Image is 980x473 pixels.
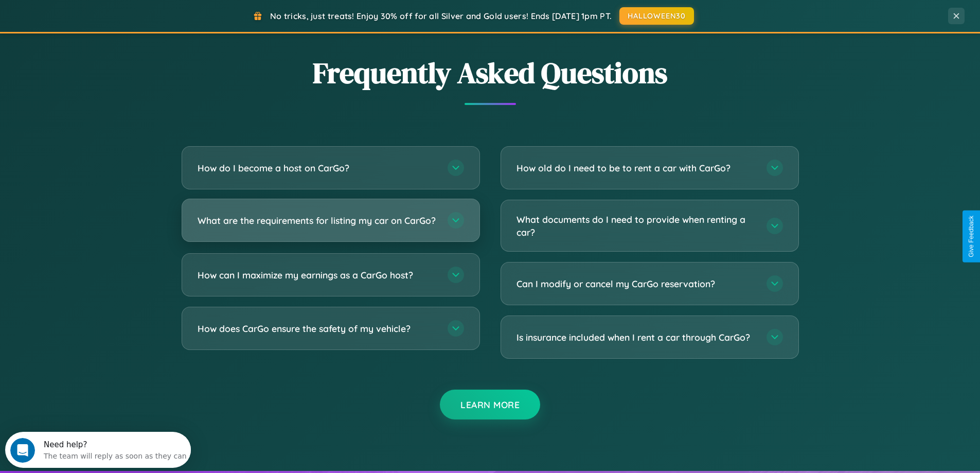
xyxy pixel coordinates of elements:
iframe: Intercom live chat [10,438,35,463]
h3: How does CarGo ensure the safety of my vehicle? [198,322,437,335]
h3: How can I maximize my earnings as a CarGo host? [198,269,437,282]
button: Learn More [440,390,540,419]
h3: Can I modify or cancel my CarGo reservation? [516,277,756,290]
h3: Is insurance included when I rent a car through CarGo? [516,331,756,344]
div: The team will reply as soon as they can [39,17,182,28]
h2: Frequently Asked Questions [182,53,799,93]
div: Give Feedback [968,216,975,257]
h3: How old do I need to be to rent a car with CarGo? [516,162,756,174]
h3: How do I become a host on CarGo? [198,162,437,174]
h3: What documents do I need to provide when renting a car? [516,213,756,238]
h3: What are the requirements for listing my car on CarGo? [198,214,437,227]
button: HALLOWEEN30 [619,7,694,25]
iframe: Intercom live chat discovery launcher [5,432,191,468]
div: Open Intercom Messenger [4,4,191,32]
span: No tricks, just treats! Enjoy 30% off for all Silver and Gold users! Ends [DATE] 1pm PT. [270,11,612,21]
div: Need help? [39,9,182,17]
